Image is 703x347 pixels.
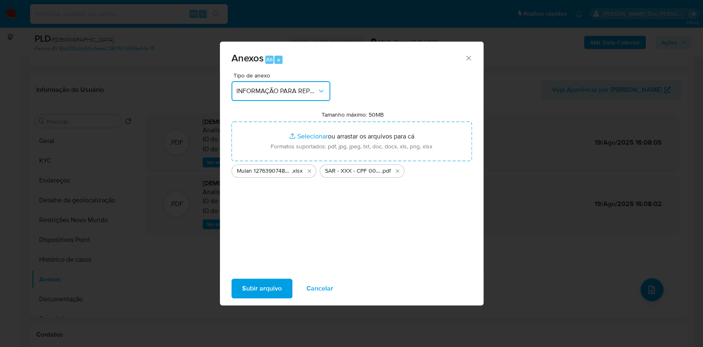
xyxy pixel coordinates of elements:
button: Cancelar [296,279,344,298]
span: Mulan 1276390748_2025_08_18_13_30_14 (1) [237,167,292,175]
button: Subir arquivo [231,279,292,298]
label: Tamanho máximo: 50MB [322,111,384,118]
ul: Arquivos selecionados [231,161,472,178]
span: Alt [266,56,273,63]
span: Anexos [231,51,264,65]
span: Subir arquivo [242,279,282,298]
span: Tipo de anexo [234,73,332,78]
span: Cancelar [306,279,333,298]
button: INFORMAÇÃO PARA REPORTE - COAF [231,81,330,101]
span: a [277,56,280,63]
button: Excluir Mulan 1276390748_2025_08_18_13_30_14 (1).xlsx [304,166,314,176]
button: Excluir SAR - XXX - CPF 00415710707 - CLAUDIA LIS DA COSTA.pdf [392,166,402,176]
span: SAR - XXX - CPF 00415710707 - [PERSON_NAME] [325,167,381,175]
span: INFORMAÇÃO PARA REPORTE - COAF [236,87,317,95]
span: .pdf [381,167,391,175]
button: Fechar [465,54,472,61]
span: .xlsx [292,167,303,175]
